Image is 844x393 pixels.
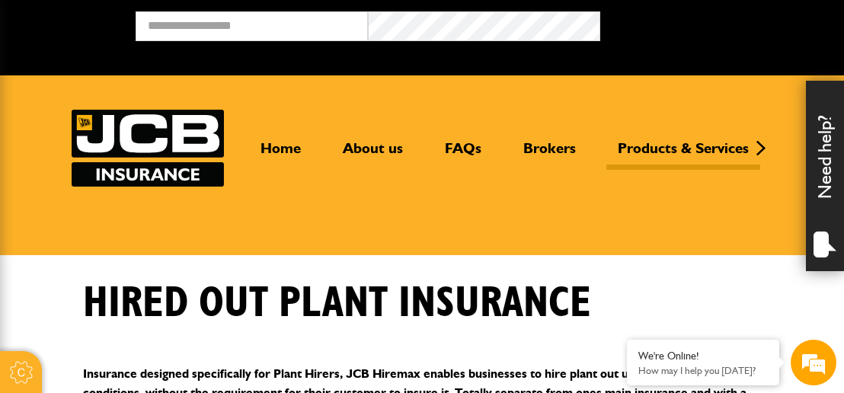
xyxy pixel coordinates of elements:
a: Products & Services [606,139,760,170]
a: About us [331,139,414,170]
p: How may I help you today? [638,365,768,376]
h1: Hired out plant insurance [83,278,591,329]
button: Broker Login [600,11,833,35]
a: JCB Insurance Services [72,110,224,187]
div: We're Online! [638,350,768,363]
div: Need help? [806,81,844,271]
a: Home [249,139,312,170]
img: JCB Insurance Services logo [72,110,224,187]
a: FAQs [433,139,493,170]
a: Brokers [512,139,587,170]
